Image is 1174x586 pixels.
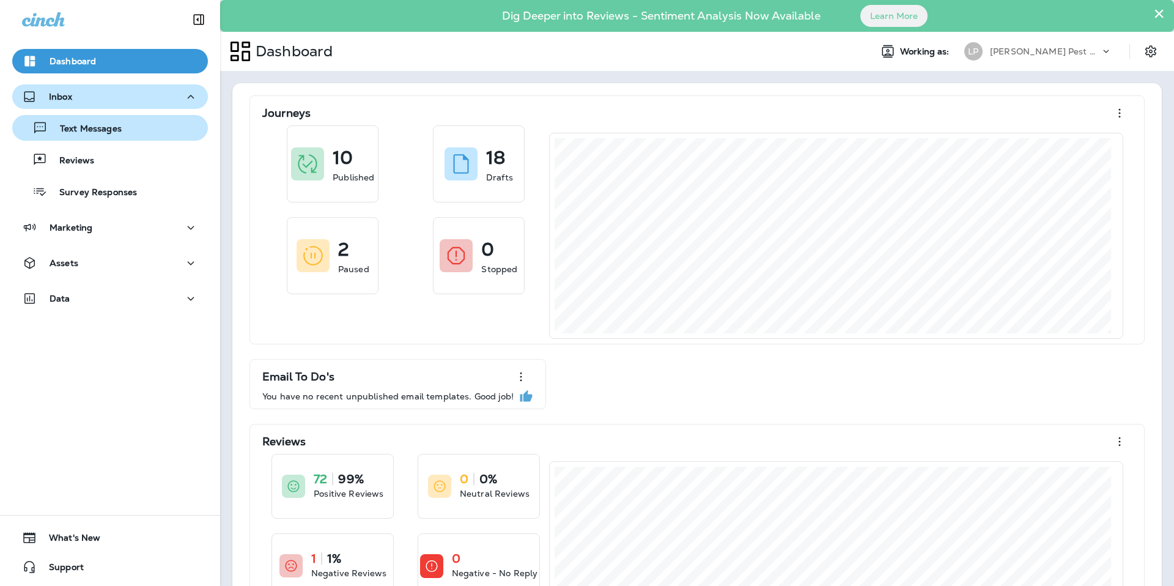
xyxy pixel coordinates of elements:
[50,223,92,232] p: Marketing
[860,5,928,27] button: Learn More
[338,473,363,485] p: 99%
[12,49,208,73] button: Dashboard
[12,84,208,109] button: Inbox
[460,473,468,485] p: 0
[12,115,208,141] button: Text Messages
[12,525,208,550] button: What's New
[314,488,383,500] p: Positive Reviews
[452,567,538,579] p: Negative - No Reply
[338,263,369,275] p: Paused
[12,215,208,240] button: Marketing
[49,92,72,102] p: Inbox
[47,155,94,167] p: Reviews
[311,552,316,565] p: 1
[182,7,216,32] button: Collapse Sidebar
[452,552,460,565] p: 0
[486,152,505,164] p: 18
[311,567,386,579] p: Negative Reviews
[481,243,494,256] p: 0
[12,179,208,204] button: Survey Responses
[964,42,983,61] div: LP
[338,243,349,256] p: 2
[12,555,208,579] button: Support
[47,187,137,199] p: Survey Responses
[50,258,78,268] p: Assets
[251,42,333,61] p: Dashboard
[333,152,353,164] p: 10
[1153,4,1165,23] button: Close
[50,294,70,303] p: Data
[467,14,856,18] p: Dig Deeper into Reviews - Sentiment Analysis Now Available
[262,107,311,119] p: Journeys
[37,562,84,577] span: Support
[48,124,122,135] p: Text Messages
[12,251,208,275] button: Assets
[50,56,96,66] p: Dashboard
[460,488,530,500] p: Neutral Reviews
[486,171,513,184] p: Drafts
[990,46,1100,56] p: [PERSON_NAME] Pest Control
[327,552,341,565] p: 1%
[481,263,517,275] p: Stopped
[479,473,497,485] p: 0%
[12,147,208,172] button: Reviews
[314,473,327,485] p: 72
[262,391,514,401] p: You have no recent unpublished email templates. Good job!
[12,286,208,311] button: Data
[262,371,334,383] p: Email To Do's
[900,46,952,57] span: Working as:
[37,533,100,547] span: What's New
[333,171,374,184] p: Published
[262,436,306,448] p: Reviews
[1140,40,1162,62] button: Settings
